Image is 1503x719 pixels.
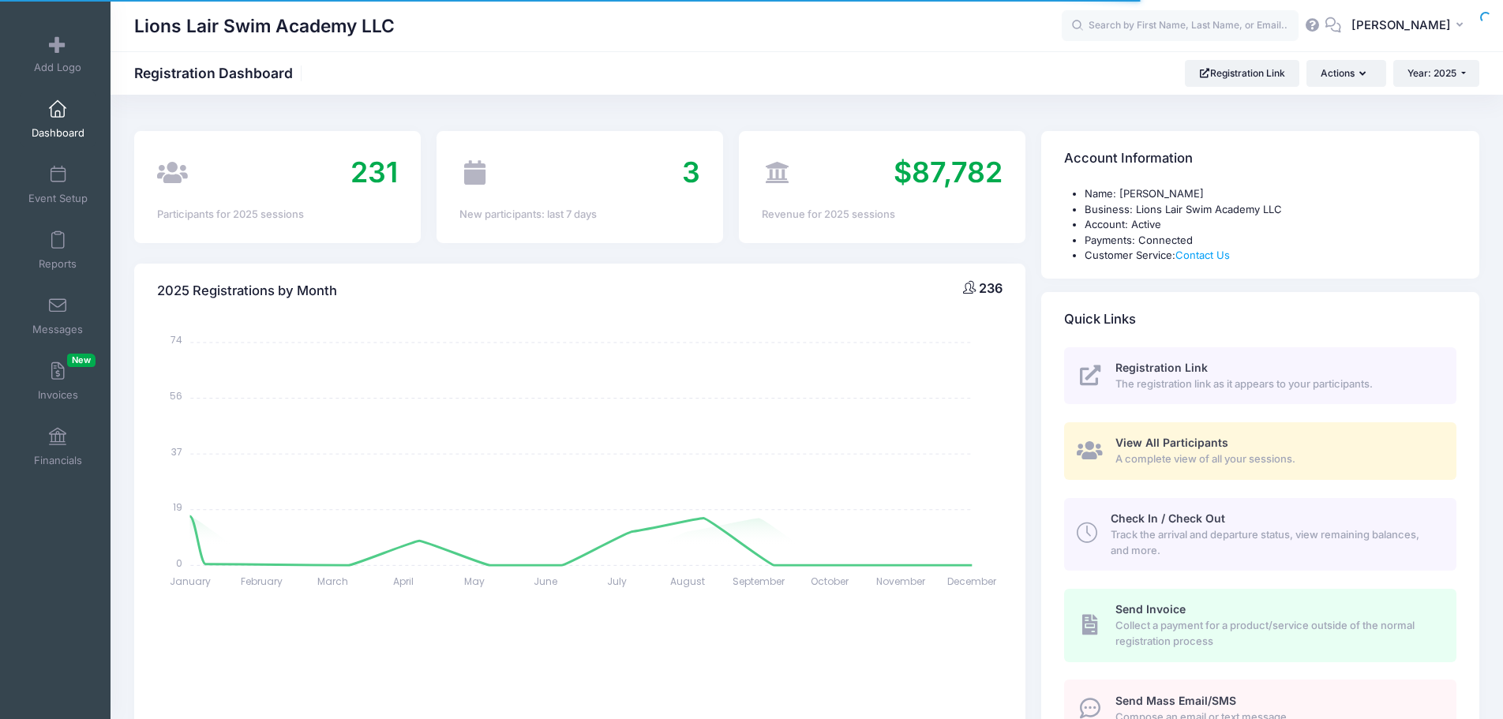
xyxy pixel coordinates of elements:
[21,92,96,147] a: Dashboard
[1085,202,1456,218] li: Business: Lions Lair Swim Academy LLC
[894,155,1003,189] span: $87,782
[38,388,78,402] span: Invoices
[607,575,627,588] tspan: July
[1064,297,1136,342] h4: Quick Links
[174,500,183,514] tspan: 19
[39,257,77,271] span: Reports
[1115,694,1236,707] span: Send Mass Email/SMS
[134,65,306,81] h1: Registration Dashboard
[534,575,558,588] tspan: June
[21,223,96,278] a: Reports
[1351,17,1451,34] span: [PERSON_NAME]
[28,192,88,205] span: Event Setup
[21,419,96,474] a: Financials
[67,354,96,367] span: New
[1111,511,1225,525] span: Check In / Check Out
[1064,589,1456,661] a: Send Invoice Collect a payment for a product/service outside of the normal registration process
[1115,361,1208,374] span: Registration Link
[979,280,1003,296] span: 236
[1111,527,1438,558] span: Track the arrival and departure status, view remaining balances, and more.
[394,575,414,588] tspan: April
[1085,217,1456,233] li: Account: Active
[1064,422,1456,480] a: View All Participants A complete view of all your sessions.
[177,556,183,569] tspan: 0
[171,333,183,346] tspan: 74
[671,575,706,588] tspan: August
[21,26,96,81] a: Add Logo
[1115,618,1438,649] span: Collect a payment for a product/service outside of the normal registration process
[1064,137,1193,182] h4: Account Information
[317,575,348,588] tspan: March
[32,323,83,336] span: Messages
[1185,60,1299,87] a: Registration Link
[1306,60,1385,87] button: Actions
[1064,347,1456,405] a: Registration Link The registration link as it appears to your participants.
[171,575,212,588] tspan: January
[350,155,398,189] span: 231
[1115,436,1228,449] span: View All Participants
[682,155,700,189] span: 3
[21,288,96,343] a: Messages
[1175,249,1230,261] a: Contact Us
[1341,8,1479,44] button: [PERSON_NAME]
[811,575,850,588] tspan: October
[948,575,998,588] tspan: December
[465,575,485,588] tspan: May
[1062,10,1299,42] input: Search by First Name, Last Name, or Email...
[1064,498,1456,571] a: Check In / Check Out Track the arrival and departure status, view remaining balances, and more.
[733,575,786,588] tspan: September
[134,8,395,44] h1: Lions Lair Swim Academy LLC
[1085,186,1456,202] li: Name: [PERSON_NAME]
[1115,376,1438,392] span: The registration link as it appears to your participants.
[762,207,1003,223] div: Revenue for 2025 sessions
[241,575,283,588] tspan: February
[34,454,82,467] span: Financials
[1085,233,1456,249] li: Payments: Connected
[1115,451,1438,467] span: A complete view of all your sessions.
[171,389,183,403] tspan: 56
[1407,67,1456,79] span: Year: 2025
[877,575,927,588] tspan: November
[157,268,337,313] h4: 2025 Registrations by Month
[172,444,183,458] tspan: 37
[32,126,84,140] span: Dashboard
[1085,248,1456,264] li: Customer Service:
[157,207,398,223] div: Participants for 2025 sessions
[21,157,96,212] a: Event Setup
[21,354,96,409] a: InvoicesNew
[459,207,700,223] div: New participants: last 7 days
[34,61,81,74] span: Add Logo
[1393,60,1479,87] button: Year: 2025
[1115,602,1186,616] span: Send Invoice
